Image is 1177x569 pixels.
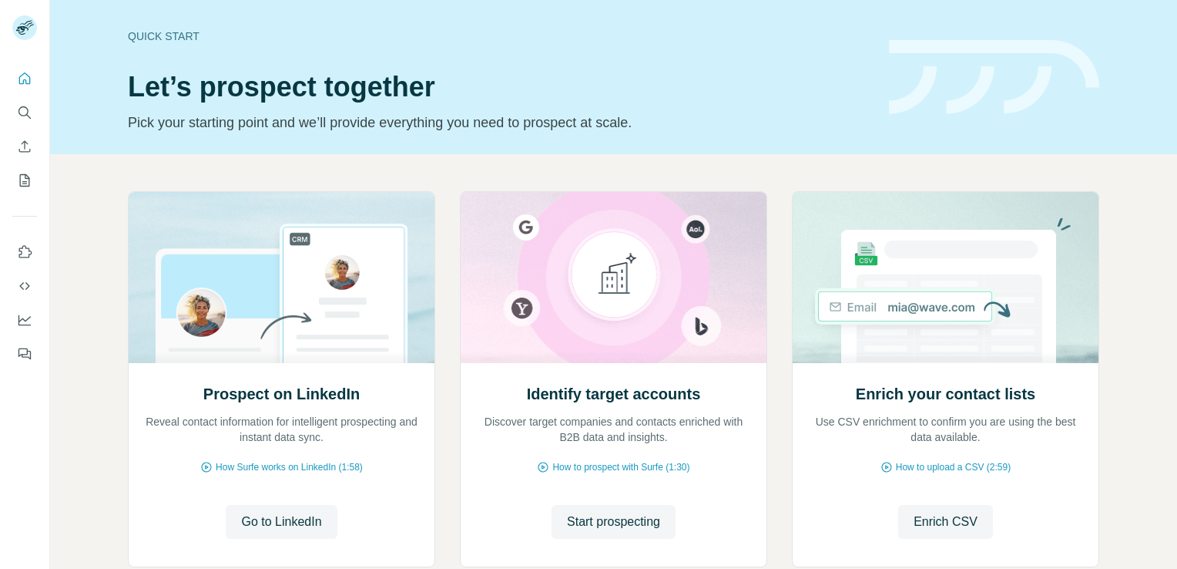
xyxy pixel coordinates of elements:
[241,513,321,531] span: Go to LinkedIn
[567,513,660,531] span: Start prospecting
[128,192,435,363] img: Prospect on LinkedIn
[808,414,1083,445] p: Use CSV enrichment to confirm you are using the best data available.
[12,133,37,160] button: Enrich CSV
[216,460,363,474] span: How Surfe works on LinkedIn (1:58)
[12,99,37,126] button: Search
[144,414,419,445] p: Reveal contact information for intelligent prospecting and instant data sync.
[12,272,37,300] button: Use Surfe API
[898,505,993,539] button: Enrich CSV
[914,513,977,531] span: Enrich CSV
[12,306,37,334] button: Dashboard
[476,414,751,445] p: Discover target companies and contacts enriched with B2B data and insights.
[552,505,676,539] button: Start prospecting
[856,383,1035,405] h2: Enrich your contact lists
[896,460,1011,474] span: How to upload a CSV (2:59)
[12,167,37,194] button: My lists
[527,383,701,405] h2: Identify target accounts
[203,383,360,405] h2: Prospect on LinkedIn
[128,72,870,103] h1: Let’s prospect together
[460,192,767,363] img: Identify target accounts
[12,65,37,93] button: Quick start
[889,40,1099,115] img: banner
[128,29,870,44] div: Quick start
[226,505,337,539] button: Go to LinkedIn
[552,460,689,474] span: How to prospect with Surfe (1:30)
[128,112,870,133] p: Pick your starting point and we’ll provide everything you need to prospect at scale.
[12,340,37,368] button: Feedback
[12,238,37,266] button: Use Surfe on LinkedIn
[792,192,1099,363] img: Enrich your contact lists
